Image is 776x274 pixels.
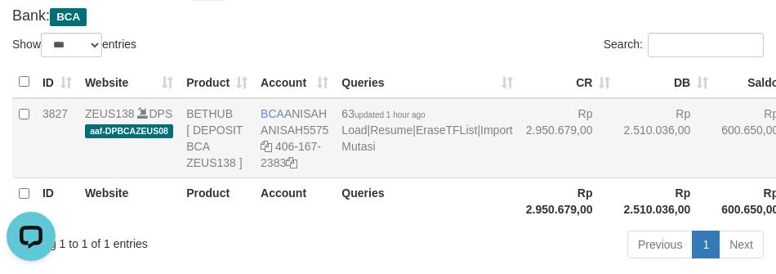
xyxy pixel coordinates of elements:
[41,33,102,57] select: Showentries
[78,177,180,224] th: Website
[50,8,87,26] span: BCA
[335,177,519,224] th: Queries
[261,124,328,137] a: ANISAH5575
[180,66,254,98] th: Product: activate to sort column ascending
[341,124,512,153] a: Import Mutasi
[692,231,720,258] a: 1
[78,66,180,98] th: Website: activate to sort column ascending
[286,156,297,169] a: Copy 4061672383 to clipboard
[12,8,764,25] h4: Bank:
[12,33,136,57] label: Show entries
[341,107,425,120] span: 63
[416,124,477,137] a: EraseTFList
[85,107,135,120] a: ZEUS138
[520,98,618,178] td: Rp 2.950.679,00
[520,66,618,98] th: CR: activate to sort column ascending
[36,98,78,178] td: 3827
[341,107,512,153] span: | | |
[719,231,764,258] a: Next
[254,177,335,224] th: Account
[78,98,180,178] td: DPS
[36,66,78,98] th: ID: activate to sort column ascending
[12,229,311,252] div: Showing 1 to 1 of 1 entries
[370,124,413,137] a: Resume
[617,66,715,98] th: DB: activate to sort column ascending
[261,107,284,120] span: BCA
[261,140,272,153] a: Copy ANISAH5575 to clipboard
[341,124,367,137] a: Load
[617,98,715,178] td: Rp 2.510.036,00
[85,124,173,138] span: aaf-DPBCAZEUS08
[617,177,715,224] th: Rp 2.510.036,00
[355,110,426,119] span: updated 1 hour ago
[604,33,764,57] label: Search:
[180,177,254,224] th: Product
[180,98,254,178] td: BETHUB [ DEPOSIT BCA ZEUS138 ]
[36,177,78,224] th: ID
[7,7,56,56] button: Open LiveChat chat widget
[520,177,618,224] th: Rp 2.950.679,00
[254,66,335,98] th: Account: activate to sort column ascending
[648,33,764,57] input: Search:
[254,98,335,178] td: ANISAH 406-167-2383
[627,231,693,258] a: Previous
[335,66,519,98] th: Queries: activate to sort column ascending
